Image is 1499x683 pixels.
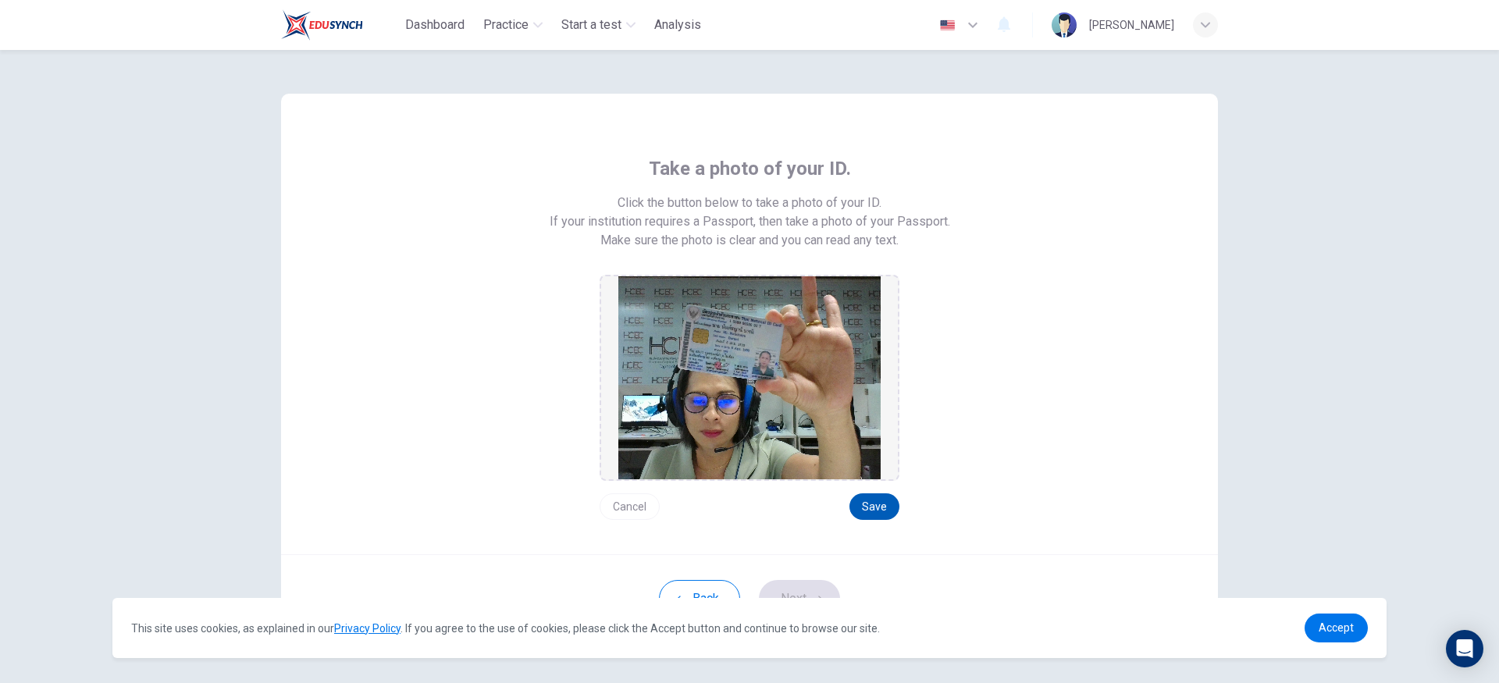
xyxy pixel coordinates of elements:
button: Back [659,580,740,617]
div: Open Intercom Messenger [1446,630,1483,667]
img: preview screemshot [618,276,881,479]
button: Analysis [648,11,707,39]
button: Dashboard [399,11,471,39]
span: Make sure the photo is clear and you can read any text. [600,231,899,250]
a: Privacy Policy [334,622,401,635]
button: Start a test [555,11,642,39]
span: Start a test [561,16,621,34]
span: Click the button below to take a photo of your ID. If your institution requires a Passport, then ... [550,194,950,231]
span: Take a photo of your ID. [649,156,851,181]
a: dismiss cookie message [1305,614,1368,642]
span: This site uses cookies, as explained in our . If you agree to the use of cookies, please click th... [131,622,880,635]
img: en [938,20,957,31]
img: Profile picture [1052,12,1077,37]
span: Practice [483,16,529,34]
img: Train Test logo [281,9,363,41]
div: cookieconsent [112,598,1387,658]
span: Accept [1319,621,1354,634]
span: Dashboard [405,16,465,34]
button: Save [849,493,899,520]
button: Practice [477,11,549,39]
a: Train Test logo [281,9,399,41]
button: Cancel [600,493,660,520]
span: Analysis [654,16,701,34]
div: [PERSON_NAME] [1089,16,1174,34]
